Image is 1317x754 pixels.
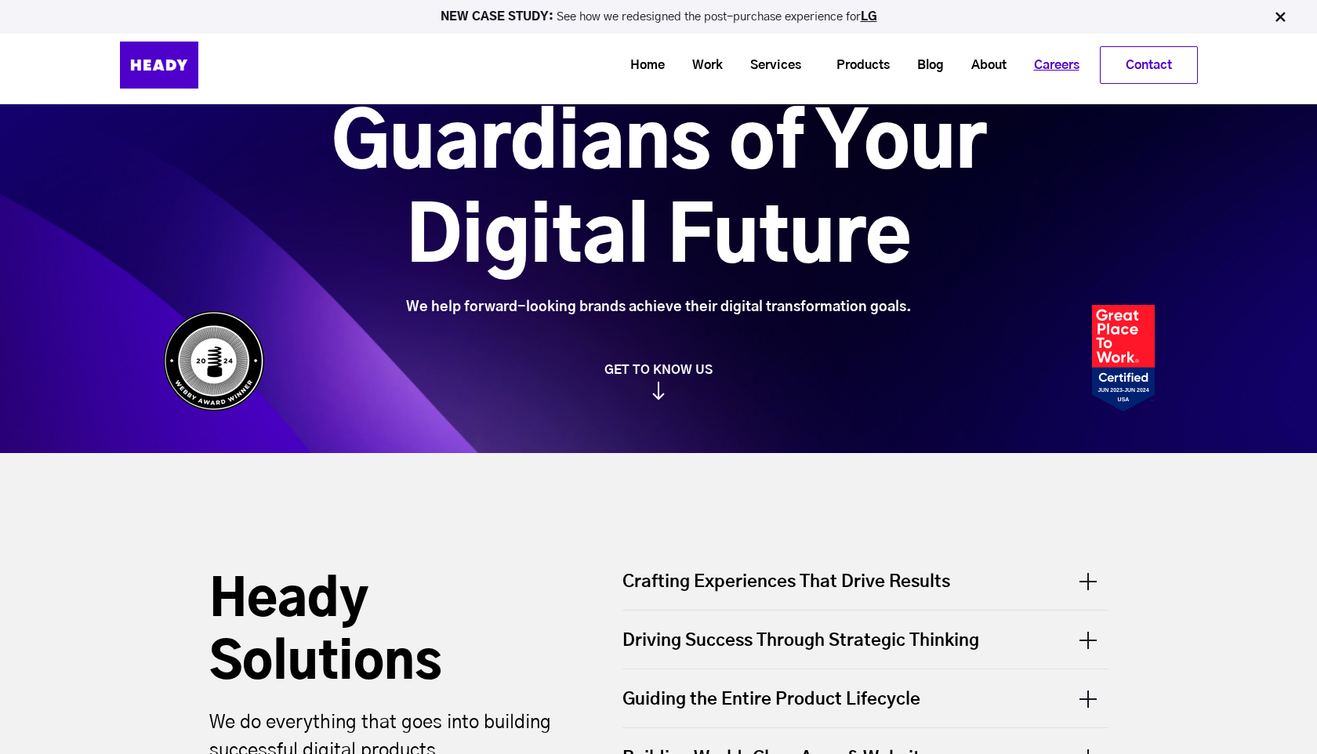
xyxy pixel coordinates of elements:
[611,51,673,80] a: Home
[731,51,809,80] a: Services
[622,570,1108,610] div: Crafting Experiences That Drive Results
[898,51,952,80] a: Blog
[861,11,877,23] a: LG
[163,310,265,411] img: Heady_WebbyAward_Winner-4
[209,570,562,695] h2: Heady Solutions
[120,42,198,89] img: Heady_Logo_Web-01 (1)
[673,51,731,80] a: Work
[1272,9,1288,25] img: Close Bar
[244,299,1074,316] div: We help forward-looking brands achieve their digital transformation goals.
[7,11,1310,23] p: See how we redesigned the post-purchase experience for
[244,98,1074,286] h1: Guardians of Your Digital Future
[1092,305,1155,411] img: Heady_2023_Certification_Badge
[1014,51,1087,80] a: Careers
[622,669,1108,727] div: Guiding the Entire Product Lifecycle
[652,382,665,400] img: arrow_down
[1101,47,1197,83] a: Contact
[238,46,1198,84] div: Navigation Menu
[952,51,1014,80] a: About
[817,51,898,80] a: Products
[155,362,1163,400] a: GET TO KNOW US
[622,611,1108,669] div: Driving Success Through Strategic Thinking
[441,11,557,23] strong: NEW CASE STUDY:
